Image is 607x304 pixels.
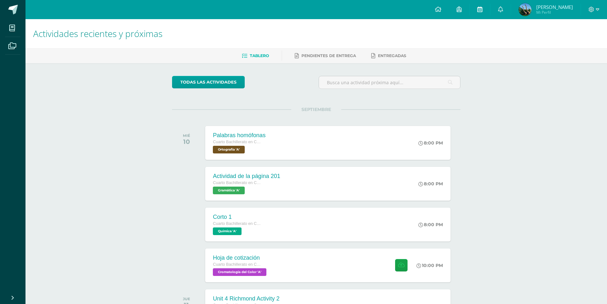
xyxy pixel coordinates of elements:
div: Actividad de la página 201 [213,173,280,180]
img: fcc6861f97027a2e6319639759e81fb4.png [519,3,531,16]
div: 10:00 PM [416,263,443,268]
span: Ortografía 'A' [213,146,245,153]
div: JUE [183,297,190,301]
div: Corto 1 [213,214,261,220]
span: Pendientes de entrega [301,53,356,58]
div: 8:00 PM [418,181,443,187]
div: MIÉ [183,133,190,138]
span: Química 'A' [213,227,242,235]
span: [PERSON_NAME] [536,4,573,10]
span: Cuarto Bachillerato en CCLL en Diseño Grafico [213,262,261,267]
span: Cuarto Bachillerato en CCLL en Diseño Grafico [213,181,261,185]
div: 8:00 PM [418,222,443,227]
div: Palabras homófonas [213,132,265,139]
div: 10 [183,138,190,145]
span: Gramática 'A' [213,187,245,194]
span: SEPTIEMBRE [291,107,341,112]
span: Cuarto Bachillerato en CCLL en Diseño Grafico [213,140,261,144]
a: todas las Actividades [172,76,245,88]
span: Cromatología del Color 'A' [213,268,266,276]
span: Cuarto Bachillerato en CCLL en Diseño Grafico [213,221,261,226]
input: Busca una actividad próxima aquí... [319,76,460,89]
a: Tablero [242,51,269,61]
a: Pendientes de entrega [295,51,356,61]
span: Tablero [250,53,269,58]
div: Hoja de cotización [213,255,268,261]
div: 8:00 PM [418,140,443,146]
div: Unit 4 Richmond Activity 2 [213,295,279,302]
span: Mi Perfil [536,10,573,15]
span: Actividades recientes y próximas [33,27,163,40]
a: Entregadas [371,51,406,61]
span: Entregadas [378,53,406,58]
